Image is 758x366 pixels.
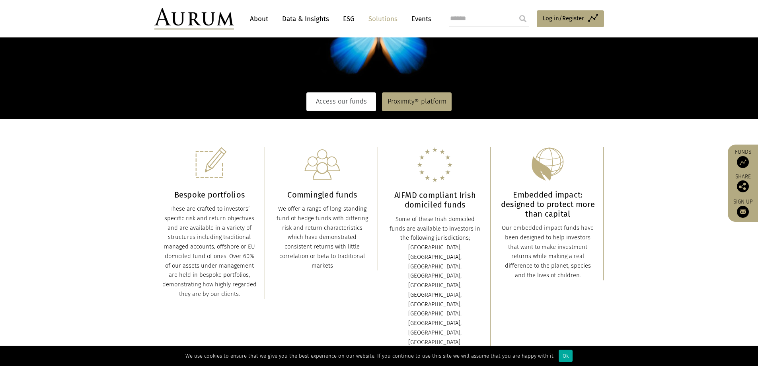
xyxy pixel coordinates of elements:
div: We offer a range of long-standing fund of hedge funds with differing risk and return characterist... [275,204,370,270]
img: Share this post [737,180,749,192]
a: Funds [732,149,754,168]
a: Access our funds [306,92,376,111]
div: Our embedded impact funds have been designed to help investors that want to make investment retur... [501,223,595,280]
a: Solutions [364,12,401,26]
div: Some of these Irish domiciled funds are available to investors in the following jurisdictions; [G... [388,215,483,347]
h3: Embedded impact: designed to protect more than capital [501,190,595,219]
a: About [246,12,272,26]
div: Share [732,174,754,192]
h3: Bespoke portfolios [162,190,257,200]
a: Sign up [732,198,754,218]
span: Log in/Register [543,14,584,23]
img: Access Funds [737,156,749,168]
div: Ok [559,350,573,362]
h3: Commingled funds [275,190,370,200]
a: ESG [339,12,359,26]
a: Proximity® platform [382,92,452,111]
a: Events [407,12,431,26]
a: Log in/Register [537,10,604,27]
div: These are crafted to investors’ specific risk and return objectives and are available in a variet... [162,204,257,299]
img: Sign up to our newsletter [737,206,749,218]
img: Aurum [154,8,234,29]
a: Data & Insights [278,12,333,26]
input: Submit [515,11,531,27]
h3: AIFMD compliant Irish domiciled funds [388,190,483,209]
